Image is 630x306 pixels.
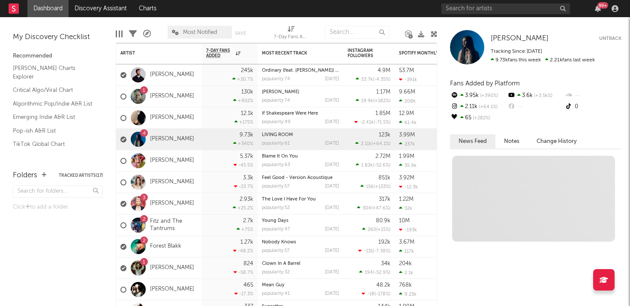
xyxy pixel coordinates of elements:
[374,77,389,82] span: -4.35 %
[262,111,339,116] div: If Shakespeare Were Here
[13,153,94,163] a: Recommended For You
[450,80,520,87] span: Fans Added by Platform
[365,270,373,275] span: 194
[361,142,372,146] span: 2.11k
[150,114,194,121] a: [PERSON_NAME]
[450,134,495,148] button: News Feed
[399,154,414,159] div: 1.99M
[150,264,194,272] a: [PERSON_NAME]
[399,291,417,297] div: 9.23k
[13,51,103,61] div: Recommended
[479,94,498,98] span: +390 %
[376,89,390,95] div: 1.17M
[262,197,316,202] a: The Love I Have For You
[450,90,507,101] div: 3.95k
[399,98,416,104] div: 208k
[495,134,528,148] button: Notes
[399,248,414,254] div: 117k
[235,31,246,36] button: Save
[399,120,417,125] div: 61.4k
[375,120,389,125] span: -71.5 %
[360,120,374,125] span: -2.41k
[471,116,490,121] span: +282 %
[262,261,300,266] a: Clown In A Barrel
[262,248,290,253] div: popularity: 57
[376,292,389,297] span: -178 %
[366,185,374,189] span: 156
[274,32,308,42] div: 7-Day Fans Added (7-Day Fans Added)
[357,205,390,211] div: ( )
[13,139,94,149] a: TikTok Global Chart
[325,141,339,146] div: [DATE]
[150,136,194,143] a: [PERSON_NAME]
[150,93,194,100] a: [PERSON_NAME]
[274,21,308,46] div: 7-Day Fans Added (7-Day Fans Added)
[564,90,621,101] div: --
[243,282,253,288] div: 465
[399,218,410,224] div: 10M
[233,98,253,103] div: +902 %
[360,184,390,189] div: ( )
[150,286,194,293] a: [PERSON_NAME]
[262,120,291,124] div: popularity: 49
[477,105,498,109] span: +64.1 %
[368,227,376,232] span: 260
[237,227,253,232] div: +75 %
[362,291,390,297] div: ( )
[262,291,290,296] div: popularity: 41
[374,249,389,254] span: -7.38 %
[150,71,194,79] a: [PERSON_NAME]
[262,154,339,159] div: Blame It On You
[325,163,339,167] div: [DATE]
[262,270,290,275] div: popularity: 32
[381,261,390,267] div: 34k
[13,202,103,212] div: Click to add a folder.
[399,141,415,147] div: 237k
[450,112,507,124] div: 65
[234,162,253,168] div: -45.5 %
[399,111,414,116] div: 12.9M
[240,132,253,138] div: 9.73k
[13,32,103,42] div: My Discovery Checklist
[367,292,375,297] span: -18
[491,49,542,54] span: Tracking Since: [DATE]
[150,218,198,233] a: Fitz and The Tantrums
[564,101,621,112] div: 0
[234,184,253,189] div: -23.7 %
[441,3,570,14] input: Search for artists
[241,68,253,73] div: 245k
[362,227,390,232] div: ( )
[399,175,414,181] div: 3.92M
[234,119,253,125] div: +175 %
[262,51,326,56] div: Most Recent Track
[372,206,389,211] span: +47.6 %
[399,132,415,138] div: 3.99M
[262,240,339,245] div: Nobody Knows
[262,206,290,210] div: popularity: 52
[262,184,290,189] div: popularity: 57
[325,77,339,82] div: [DATE]
[348,48,378,58] div: Instagram Followers
[262,77,290,82] div: popularity: 74
[262,176,333,180] a: Feel Good - Version Acoustique
[234,270,253,275] div: -58.7 %
[325,270,339,275] div: [DATE]
[399,282,412,288] div: 768k
[399,239,414,245] div: 3.67M
[262,141,290,146] div: popularity: 61
[399,270,413,276] div: 2.1k
[262,283,285,288] a: Mean Guy
[150,200,194,207] a: [PERSON_NAME]
[59,173,103,178] button: Tracked Artists(17)
[262,197,339,202] div: The Love I Have For You
[356,76,390,82] div: ( )
[325,98,339,103] div: [DATE]
[262,261,339,266] div: Clown In A Barrel
[150,157,194,164] a: [PERSON_NAME]
[240,154,253,159] div: 5.37k
[13,170,37,181] div: Folders
[206,48,234,58] span: 7-Day Fans Added
[533,94,552,98] span: +3.5k %
[355,141,390,146] div: ( )
[375,185,389,189] span: +133 %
